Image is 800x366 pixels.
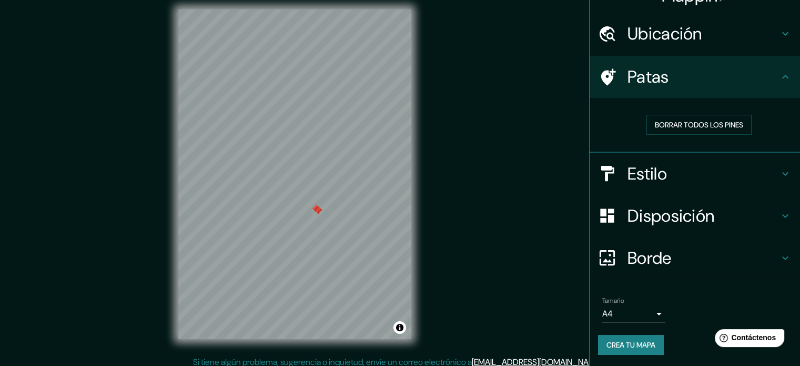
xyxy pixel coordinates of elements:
[655,120,743,130] font: Borrar todos los pines
[627,66,669,88] font: Patas
[706,325,788,354] iframe: Lanzador de widgets de ayuda
[590,56,800,98] div: Patas
[627,205,714,227] font: Disposición
[627,247,672,269] font: Borde
[178,9,411,339] canvas: Mapa
[606,340,655,350] font: Crea tu mapa
[627,163,667,185] font: Estilo
[646,115,752,135] button: Borrar todos los pines
[598,335,664,355] button: Crea tu mapa
[602,308,613,319] font: A4
[627,23,702,45] font: Ubicación
[590,13,800,55] div: Ubicación
[602,305,665,322] div: A4
[590,237,800,279] div: Borde
[393,321,406,334] button: Activar o desactivar atribución
[590,195,800,237] div: Disposición
[602,296,624,305] font: Tamaño
[590,153,800,195] div: Estilo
